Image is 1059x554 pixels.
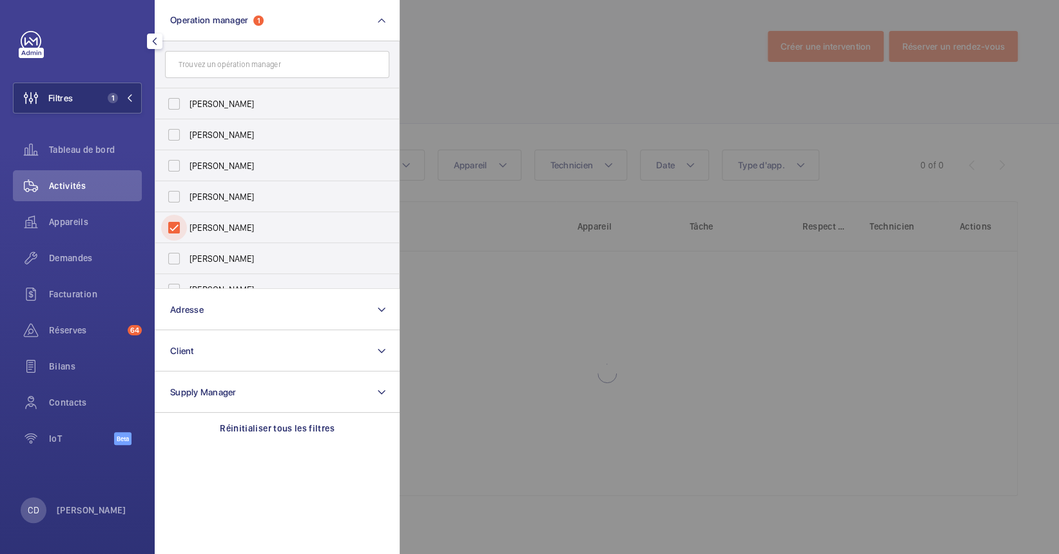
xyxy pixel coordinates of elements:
[13,83,142,114] button: Filtres1
[49,179,142,192] span: Activités
[128,325,142,335] span: 64
[49,324,122,337] span: Réserves
[114,432,131,445] span: Beta
[108,93,118,103] span: 1
[57,504,126,517] p: [PERSON_NAME]
[28,504,39,517] p: CD
[48,92,73,104] span: Filtres
[49,432,114,445] span: IoT
[49,143,142,156] span: Tableau de bord
[49,396,142,409] span: Contacts
[49,252,142,264] span: Demandes
[49,360,142,373] span: Bilans
[49,215,142,228] span: Appareils
[49,288,142,301] span: Facturation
